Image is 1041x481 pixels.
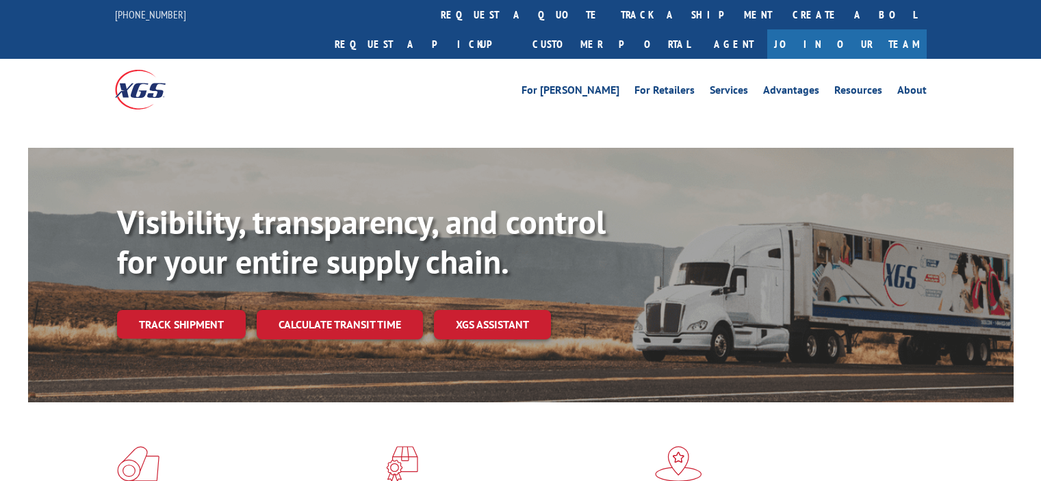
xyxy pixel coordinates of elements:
[117,200,606,283] b: Visibility, transparency, and control for your entire supply chain.
[763,85,819,100] a: Advantages
[710,85,748,100] a: Services
[700,29,767,59] a: Agent
[434,310,551,339] a: XGS ASSISTANT
[897,85,927,100] a: About
[634,85,695,100] a: For Retailers
[834,85,882,100] a: Resources
[115,8,186,21] a: [PHONE_NUMBER]
[522,85,619,100] a: For [PERSON_NAME]
[522,29,700,59] a: Customer Portal
[767,29,927,59] a: Join Our Team
[324,29,522,59] a: Request a pickup
[117,310,246,339] a: Track shipment
[257,310,423,339] a: Calculate transit time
